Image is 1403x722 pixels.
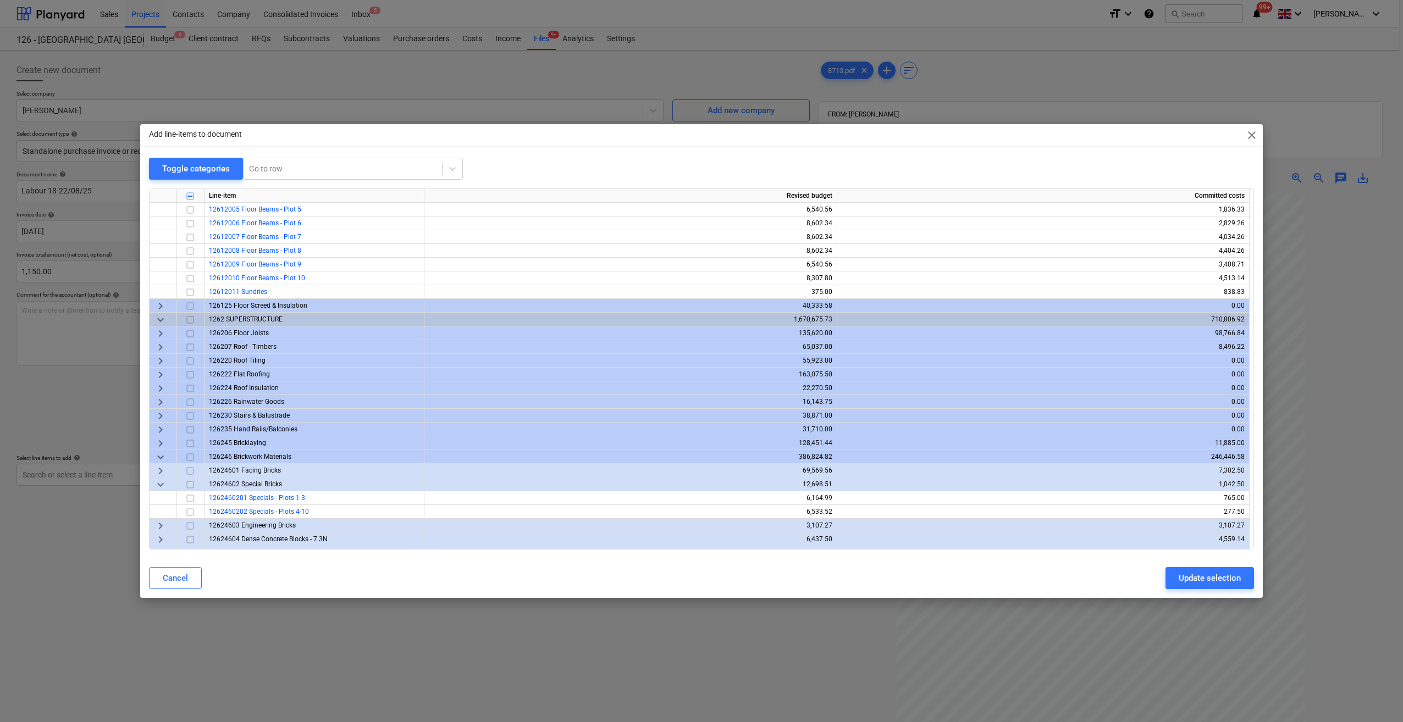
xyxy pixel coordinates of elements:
div: Committed costs [837,189,1250,203]
div: 1,042.50 [842,477,1245,491]
button: Update selection [1166,567,1254,589]
div: Line-item [205,189,424,203]
div: 3,107.27 [429,519,832,532]
span: 126224 Roof Insulation [209,384,279,392]
span: keyboard_arrow_down [154,478,167,491]
span: keyboard_arrow_right [154,547,167,560]
div: 40,333.58 [429,299,832,313]
div: 16,143.75 [429,395,832,409]
span: keyboard_arrow_right [154,533,167,546]
span: keyboard_arrow_right [154,409,167,423]
span: 126230 Stairs & Balustrade [209,412,290,419]
div: 4,513.14 [842,271,1245,285]
div: 838.83 [842,285,1245,299]
div: 65,037.00 [429,340,832,354]
div: 246,446.58 [842,450,1245,464]
span: 12624603 Engineering Bricks [209,521,296,529]
span: keyboard_arrow_right [154,423,167,436]
span: keyboard_arrow_right [154,396,167,409]
div: 11,885.00 [842,436,1245,450]
span: 12624601 Facing Bricks [209,466,281,474]
button: Toggle categories [149,158,243,180]
span: keyboard_arrow_right [154,354,167,368]
div: 6,164.99 [429,491,832,505]
span: 126246 Brickwork Materials [209,453,291,460]
div: 0.00 [842,368,1245,381]
div: 8,307.80 [429,271,832,285]
div: 163,075.50 [429,368,832,381]
div: 0.00 [842,395,1245,409]
div: 22,270.50 [429,381,832,395]
span: keyboard_arrow_right [154,464,167,477]
div: 277.50 [842,505,1245,519]
a: 12612009 Floor Beams - Plot 9 [209,260,301,268]
div: 56,924.00 [429,546,832,560]
span: 1262460201 Specials - Plots 1-3 [209,494,305,502]
div: 1,670,675.73 [429,313,832,326]
span: keyboard_arrow_right [154,299,167,313]
div: 8,496.22 [842,340,1245,354]
div: 31,710.00 [429,423,832,436]
div: 8,602.34 [429,244,832,258]
span: keyboard_arrow_down [154,313,167,326]
a: 12612006 Floor Beams - Plot 6 [209,219,301,227]
div: 38,871.00 [429,409,832,423]
div: 98,766.84 [842,326,1245,340]
a: 12612007 Floor Beams - Plot 7 [209,233,301,241]
span: 126245 Bricklaying [209,439,266,447]
div: 8,602.34 [429,216,832,230]
div: 4,034.26 [842,230,1245,244]
div: Update selection [1179,571,1241,585]
div: 2,829.26 [842,216,1245,230]
div: 0.00 [842,423,1245,436]
span: keyboard_arrow_right [154,368,167,381]
span: 126220 Roof Tiling [209,357,266,364]
div: Revised budget [424,189,837,203]
span: keyboard_arrow_right [154,327,167,340]
div: 375.00 [429,285,832,299]
span: 126125 Floor Screed & Insulation [209,302,307,309]
div: 3,408.71 [842,258,1245,271]
div: Chat Widget [1348,669,1403,722]
span: close [1245,129,1258,142]
div: 3,107.27 [842,519,1245,532]
div: 6,540.56 [429,203,832,216]
a: 12612005 Floor Beams - Plot 5 [209,206,301,213]
a: 12612011 Sundries [209,288,267,296]
span: 12624602 Special Bricks [209,480,282,488]
div: 4,404.26 [842,244,1245,258]
span: 1262 SUPERSTRUCTURE [209,315,283,323]
span: 126207 Roof - Timbers [209,343,277,351]
span: 126235 Hand Rails/Balconies [209,425,297,433]
a: 1262460202 Specials - Plots 4-10 [209,508,309,515]
button: Cancel [149,567,202,589]
a: 12612008 Floor Beams - Plot 8 [209,247,301,254]
div: 0.00 [842,409,1245,423]
span: keyboard_arrow_right [154,341,167,354]
div: 128,451.44 [429,436,832,450]
div: 6,437.50 [429,532,832,546]
div: 4,559.14 [842,532,1245,546]
p: Add line-items to document [149,129,242,140]
span: keyboard_arrow_right [154,382,167,395]
div: 765.00 [842,491,1245,505]
div: 0.00 [842,299,1245,313]
div: 7,302.50 [842,464,1245,477]
span: 126206 Floor Joists [209,329,269,337]
div: 386,824.82 [429,450,832,464]
span: 126226 Rainwater Goods [209,398,284,406]
div: 69,569.56 [429,464,832,477]
div: 12,698.51 [429,477,832,491]
div: 710,806.92 [842,313,1245,326]
div: 6,533.52 [429,505,832,519]
div: 0.00 [842,354,1245,368]
span: 12624604 Dense Concrete Blocks - 7.3N [209,535,328,543]
a: 12612010 Floor Beams - Plot 10 [209,274,305,282]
